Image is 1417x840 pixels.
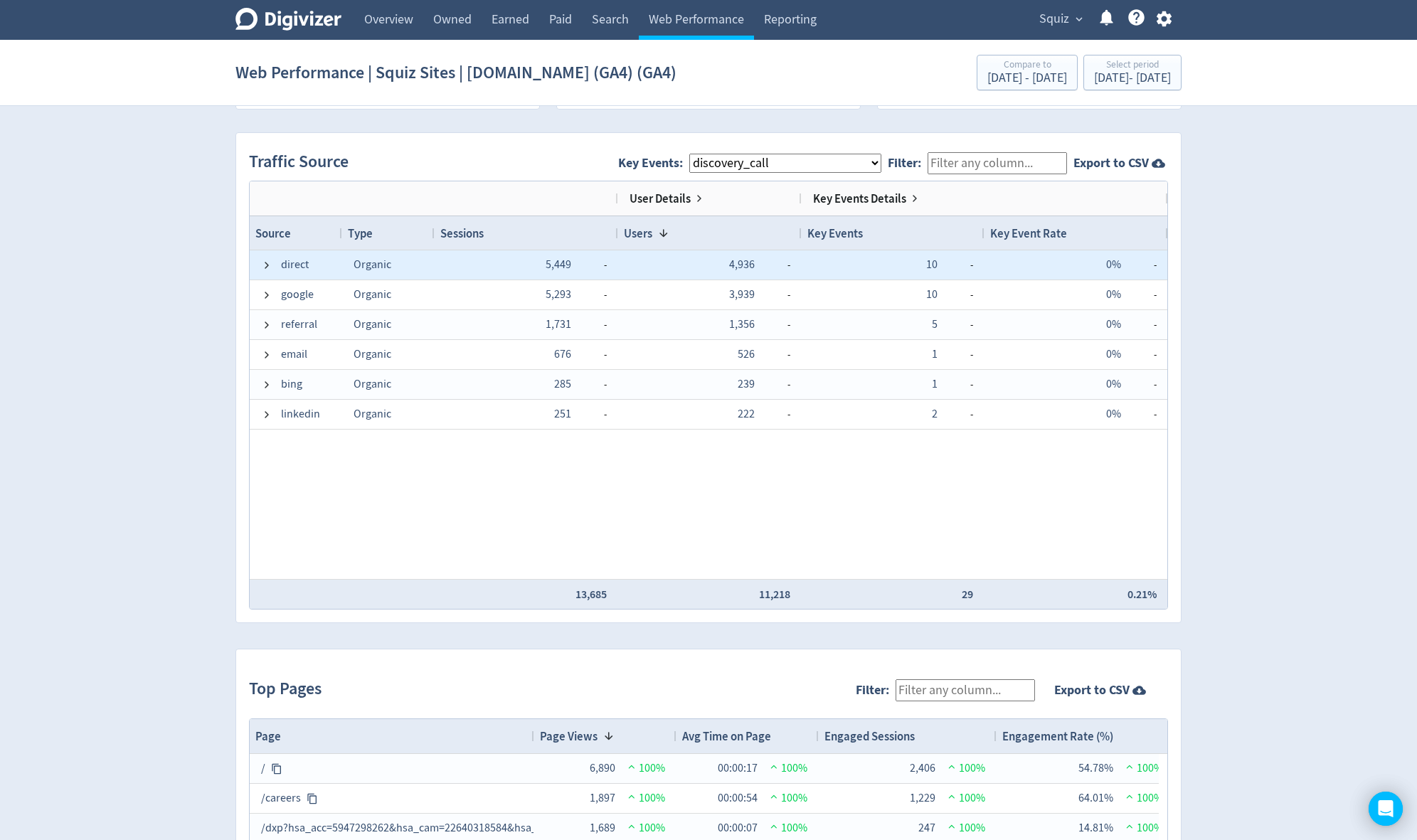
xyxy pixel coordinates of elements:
[767,791,781,802] img: positive-performance.svg
[249,150,355,174] h2: Traffic Source
[281,281,314,309] span: google
[767,821,781,831] img: positive-performance.svg
[571,341,607,368] span: -
[729,287,755,302] span: 3,939
[807,225,863,241] span: Key Events
[1121,251,1157,279] span: -
[926,257,938,272] span: 10
[625,791,665,805] span: 100%
[767,791,807,805] span: 100%
[755,371,790,398] span: -
[1121,311,1157,339] span: -
[1123,821,1163,835] span: 100%
[1369,792,1403,826] div: Open Intercom Messenger
[1106,407,1121,421] span: 0%
[755,341,790,368] span: -
[1054,681,1130,699] strong: Export to CSV
[928,152,1067,174] input: Filter any column...
[546,287,571,302] span: 5,293
[926,287,938,302] span: 10
[729,317,755,331] span: 1,356
[945,821,985,835] span: 100%
[1073,154,1149,172] strong: Export to CSV
[580,785,615,812] div: 1,897
[261,785,523,812] div: /careers
[896,679,1035,701] input: Filter any column...
[767,821,807,835] span: 100%
[945,791,959,802] img: positive-performance.svg
[571,251,607,279] span: -
[1121,371,1157,398] span: -
[755,251,790,279] span: -
[1078,755,1113,782] div: 54.78%
[1127,587,1157,602] span: 0.21%
[281,341,307,368] span: email
[575,587,607,602] span: 13,685
[990,225,1067,241] span: Key Event Rate
[624,225,652,241] span: Users
[354,257,391,272] span: Organic
[580,755,615,782] div: 6,890
[1083,55,1182,90] button: Select period[DATE]- [DATE]
[348,225,373,241] span: Type
[1106,317,1121,331] span: 0%
[755,311,790,339] span: -
[618,154,689,171] label: Key Events:
[938,311,973,339] span: -
[255,225,291,241] span: Source
[554,407,571,421] span: 251
[281,251,309,279] span: direct
[354,377,391,391] span: Organic
[767,761,807,775] span: 100%
[281,311,317,339] span: referral
[987,72,1067,85] div: [DATE] - [DATE]
[625,821,665,835] span: 100%
[888,154,928,171] label: Filter:
[625,821,639,831] img: positive-performance.svg
[938,281,973,309] span: -
[932,317,938,331] span: 5
[945,791,985,805] span: 100%
[755,400,790,428] span: -
[1039,8,1069,31] span: Squiz
[987,60,1067,72] div: Compare to
[718,785,758,812] div: 00:00:54
[554,347,571,361] span: 676
[571,311,607,339] span: -
[962,587,973,602] span: 29
[546,257,571,272] span: 5,449
[1121,400,1157,428] span: -
[1034,8,1086,31] button: Squiz
[1123,791,1163,805] span: 100%
[1106,257,1121,272] span: 0%
[1094,72,1171,85] div: [DATE] - [DATE]
[1073,13,1086,26] span: expand_more
[440,225,484,241] span: Sessions
[571,281,607,309] span: -
[554,377,571,391] span: 285
[255,728,281,744] span: Page
[900,755,935,782] div: 2,406
[630,191,691,206] span: User Details
[977,55,1078,90] button: Compare to[DATE] - [DATE]
[1123,761,1137,772] img: positive-performance.svg
[571,400,607,428] span: -
[767,761,781,772] img: positive-performance.svg
[1078,785,1113,812] div: 64.01%
[261,755,523,782] div: /
[945,761,985,775] span: 100%
[738,347,755,361] span: 526
[235,50,676,95] h1: Web Performance | Squiz Sites | [DOMAIN_NAME] (GA4) (GA4)
[1106,287,1121,302] span: 0%
[281,400,320,428] span: linkedin
[625,761,639,772] img: positive-performance.svg
[932,347,938,361] span: 1
[759,587,790,602] span: 11,218
[824,728,915,744] span: Engaged Sessions
[281,371,302,398] span: bing
[354,407,391,421] span: Organic
[932,407,938,421] span: 2
[682,728,771,744] span: Avg Time on Page
[1123,821,1137,831] img: positive-performance.svg
[1121,281,1157,309] span: -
